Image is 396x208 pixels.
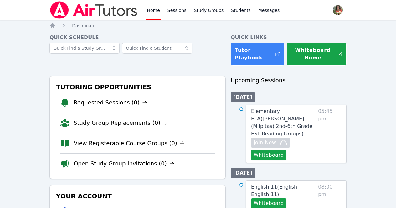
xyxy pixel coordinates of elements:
span: Dashboard [72,23,96,28]
span: English 11 ( English: English 11 ) [251,184,299,197]
a: Requested Sessions (0) [74,98,147,107]
a: Study Group Replacements (0) [74,119,168,127]
img: Air Tutors [49,1,138,19]
nav: Breadcrumb [49,23,347,29]
span: Messages [258,7,280,13]
a: Open Study Group Invitations (0) [74,159,174,168]
button: Whiteboard Home [287,43,347,66]
span: Elementary ELA ( [PERSON_NAME] (Milpitas) 2nd-6th Grade ESL Reading Groups ) [251,108,312,137]
input: Quick Find a Study Group [49,43,120,54]
a: Dashboard [72,23,96,29]
h3: Tutoring Opportunities [55,81,220,93]
h3: Upcoming Sessions [231,76,347,85]
a: English 11(English: English 11) [251,183,316,198]
li: [DATE] [231,92,255,102]
a: View Registerable Course Groups (0) [74,139,185,148]
h3: Your Account [55,190,220,202]
a: Tutor Playbook [231,43,284,66]
h4: Quick Links [231,34,347,41]
span: Join Now [254,139,276,146]
a: Elementary ELA([PERSON_NAME] (Milpitas) 2nd-6th Grade ESL Reading Groups) [251,108,316,138]
button: Join Now [251,138,290,148]
span: 05:45 pm [318,108,341,160]
input: Quick Find a Student [122,43,192,54]
button: Whiteboard [251,150,286,160]
li: [DATE] [231,168,255,178]
h4: Quick Schedule [49,34,226,41]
